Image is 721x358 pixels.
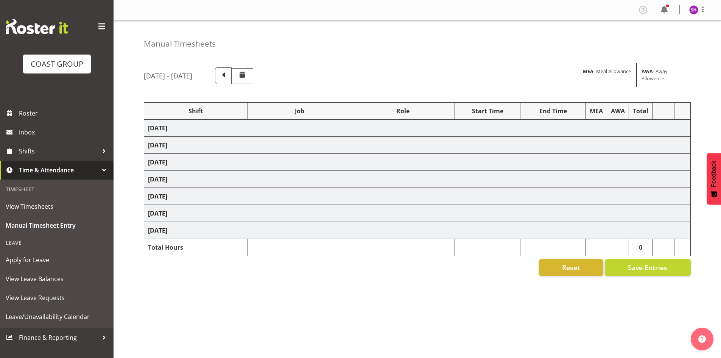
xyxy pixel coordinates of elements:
[6,311,108,322] span: Leave/Unavailability Calendar
[144,137,691,154] td: [DATE]
[633,106,648,116] div: Total
[605,259,691,276] button: Save Entries
[642,68,653,75] strong: AWA
[2,216,112,235] a: Manual Timesheet Entry
[252,106,347,116] div: Job
[144,72,192,80] h5: [DATE] - [DATE]
[689,5,698,14] img: stephanie-hill-grant9928.jpg
[2,288,112,307] a: View Leave Requests
[144,222,691,239] td: [DATE]
[31,58,83,70] div: COAST GROUP
[144,171,691,188] td: [DATE]
[144,120,691,137] td: [DATE]
[562,263,580,272] span: Reset
[698,335,706,343] img: help-xxl-2.png
[19,332,98,343] span: Finance & Reporting
[6,220,108,231] span: Manual Timesheet Entry
[148,106,244,116] div: Shift
[355,106,451,116] div: Role
[629,239,652,256] td: 0
[2,197,112,216] a: View Timesheets
[19,145,98,157] span: Shifts
[144,205,691,222] td: [DATE]
[637,63,695,87] div: - Away Allowence
[459,106,516,116] div: Start Time
[19,127,110,138] span: Inbox
[6,292,108,303] span: View Leave Requests
[2,269,112,288] a: View Leave Balances
[2,181,112,197] div: Timesheet
[590,106,603,116] div: MEA
[539,259,603,276] button: Reset
[144,239,248,256] td: Total Hours
[6,201,108,212] span: View Timesheets
[19,108,110,119] span: Roster
[578,63,637,87] div: - Meal Allowance
[2,235,112,250] div: Leave
[6,254,108,266] span: Apply for Leave
[2,250,112,269] a: Apply for Leave
[6,19,68,34] img: Rosterit website logo
[144,188,691,205] td: [DATE]
[19,164,98,176] span: Time & Attendance
[524,106,582,116] div: End Time
[583,68,593,75] strong: MEA
[707,153,721,205] button: Feedback - Show survey
[611,106,625,116] div: AWA
[710,161,717,187] span: Feedback
[6,273,108,285] span: View Leave Balances
[144,154,691,171] td: [DATE]
[144,39,216,48] h4: Manual Timesheets
[2,307,112,326] a: Leave/Unavailability Calendar
[628,263,667,272] span: Save Entries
